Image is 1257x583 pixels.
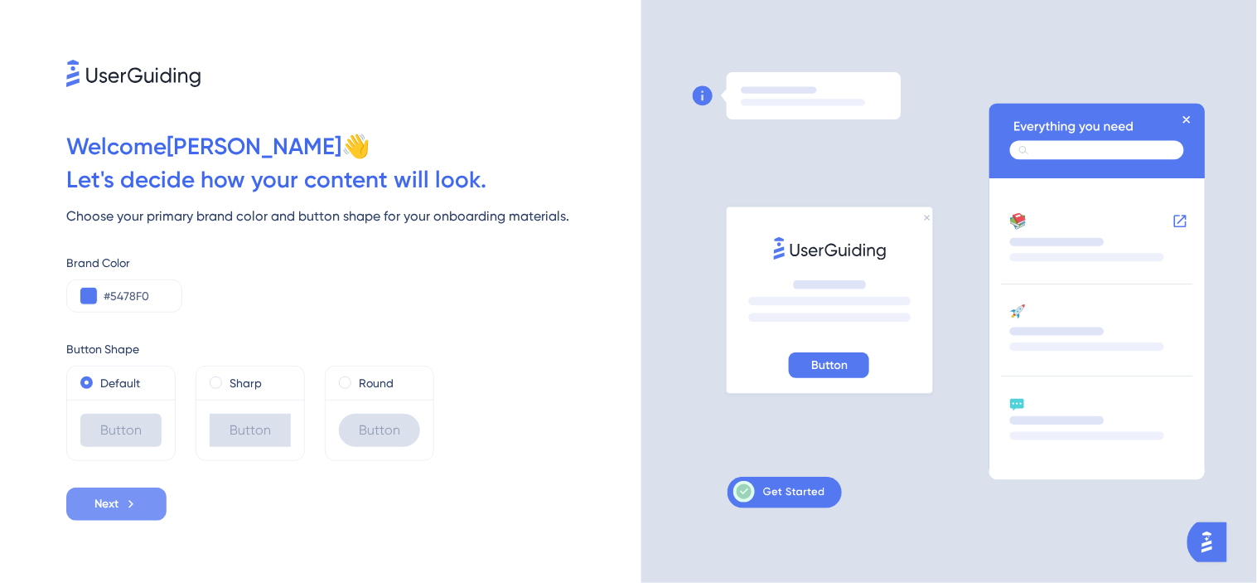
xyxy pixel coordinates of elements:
[359,373,394,393] label: Round
[210,414,291,447] div: Button
[1187,517,1237,567] iframe: UserGuiding AI Assistant Launcher
[66,253,641,273] div: Brand Color
[66,206,641,226] div: Choose your primary brand color and button shape for your onboarding materials.
[66,130,641,163] div: Welcome [PERSON_NAME] 👋
[80,414,162,447] div: Button
[339,414,420,447] div: Button
[100,373,140,393] label: Default
[66,339,641,359] div: Button Shape
[230,373,262,393] label: Sharp
[66,163,641,197] div: Let ' s decide how your content will look.
[66,488,167,521] button: Next
[94,494,118,514] span: Next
